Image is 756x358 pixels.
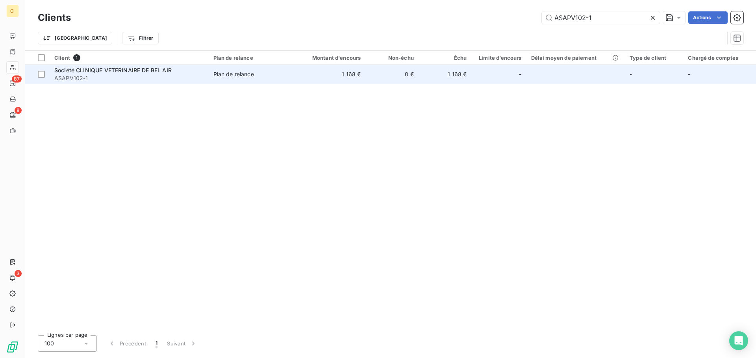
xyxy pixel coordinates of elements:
[54,74,204,82] span: ASAPV102-1
[729,331,748,350] div: Open Intercom Messenger
[15,107,22,114] span: 8
[44,340,54,347] span: 100
[688,11,728,24] button: Actions
[12,75,22,83] span: 87
[38,11,71,25] h3: Clients
[531,55,621,61] div: Délai moyen de paiement
[162,335,202,352] button: Suivant
[6,341,19,353] img: Logo LeanPay
[365,65,419,84] td: 0 €
[688,71,690,77] span: -
[295,65,365,84] td: 1 168 €
[213,70,254,78] div: Plan de relance
[630,71,632,77] span: -
[423,55,467,61] div: Échu
[6,5,19,17] div: CI
[151,335,162,352] button: 1
[299,55,361,61] div: Montant d'encours
[476,55,521,61] div: Limite d’encours
[370,55,414,61] div: Non-échu
[630,55,678,61] div: Type de client
[54,67,172,73] span: Société CLINIQUE VETERINAIRE DE BEL AIR
[73,54,80,61] span: 1
[419,65,472,84] td: 1 168 €
[688,55,751,61] div: Chargé de comptes
[54,55,70,61] span: Client
[15,270,22,277] span: 3
[38,32,112,44] button: [GEOGRAPHIC_DATA]
[519,70,521,78] span: -
[103,335,151,352] button: Précédent
[156,340,157,347] span: 1
[213,55,290,61] div: Plan de relance
[122,32,158,44] button: Filtrer
[542,11,660,24] input: Rechercher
